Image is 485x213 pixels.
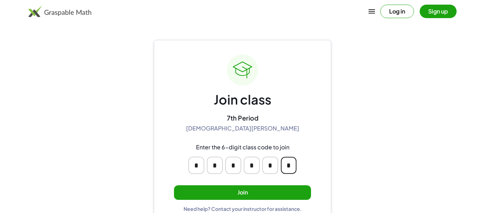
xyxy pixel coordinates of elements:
div: Join class [214,91,271,108]
button: Sign up [420,5,457,18]
input: Please enter OTP character 3 [225,157,241,174]
input: Please enter OTP character 4 [244,157,260,174]
input: Please enter OTP character 1 [189,157,204,174]
div: 7th Period [227,114,258,122]
div: [DEMOGRAPHIC_DATA][PERSON_NAME] [186,125,299,132]
div: Enter the 6-digit class code to join [196,144,289,151]
button: Log in [380,5,414,18]
div: Need help? Contact your instructor for assistance. [184,206,302,212]
input: Please enter OTP character 5 [262,157,278,174]
input: Please enter OTP character 2 [207,157,223,174]
input: Please enter OTP character 6 [281,157,296,174]
button: Join [174,185,311,200]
